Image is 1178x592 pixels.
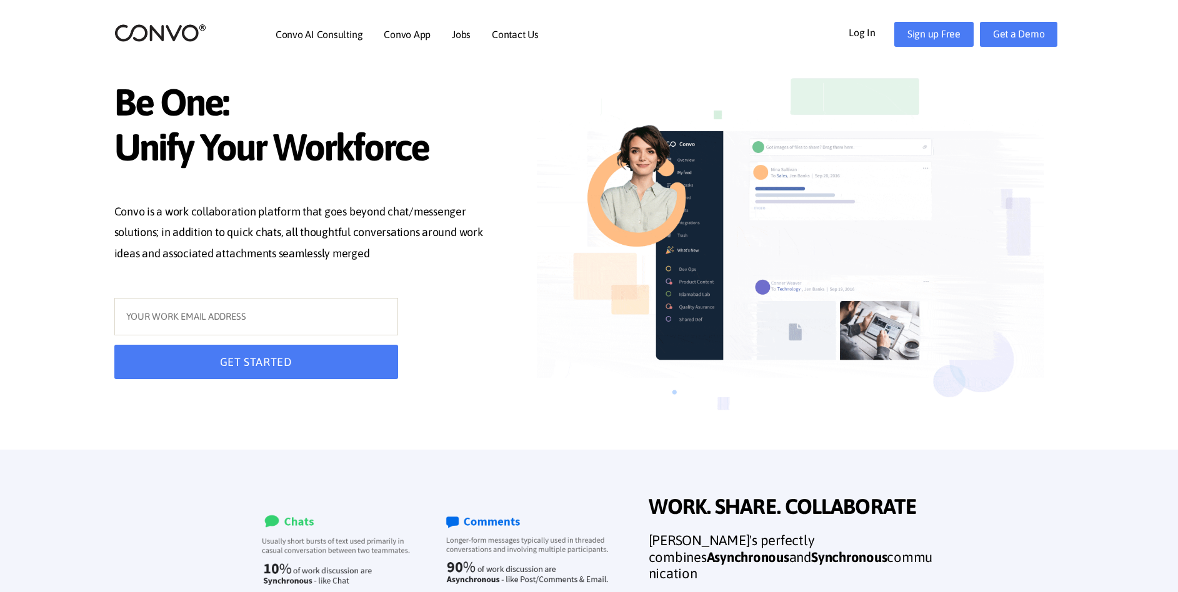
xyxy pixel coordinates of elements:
[894,22,974,47] a: Sign up Free
[276,29,362,39] a: Convo AI Consulting
[980,22,1058,47] a: Get a Demo
[114,80,499,128] span: Be One:
[811,549,887,565] strong: Synchronous
[707,549,789,565] strong: Asynchronous
[114,345,398,379] button: GET STARTED
[114,298,398,335] input: YOUR WORK EMAIL ADDRESS
[649,532,936,591] h3: [PERSON_NAME]'s perfectly combines and communication
[452,29,471,39] a: Jobs
[384,29,431,39] a: Convo App
[114,23,206,42] img: logo_2.png
[492,29,539,39] a: Contact Us
[114,125,499,173] span: Unify Your Workforce
[849,22,894,42] a: Log In
[537,56,1044,450] img: image_not_found
[114,201,499,267] p: Convo is a work collaboration platform that goes beyond chat/messenger solutions; in addition to ...
[649,494,936,523] span: WORK. SHARE. COLLABORATE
